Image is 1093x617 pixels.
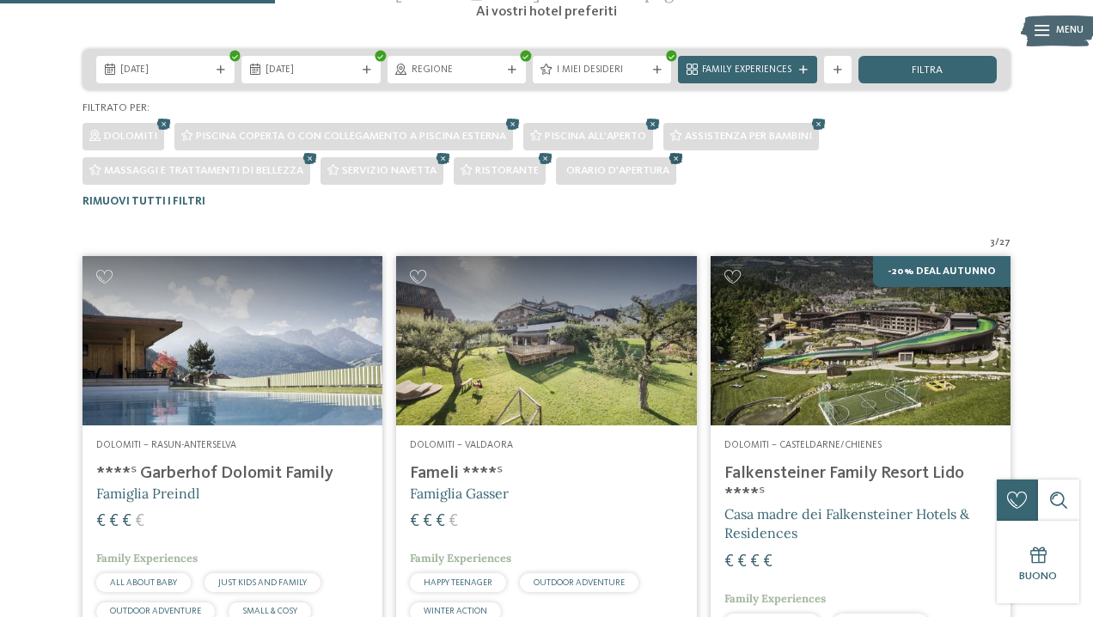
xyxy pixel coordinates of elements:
img: Cercate un hotel per famiglie? Qui troverete solo i migliori! [396,256,696,425]
span: filtra [912,65,943,76]
span: Servizio navetta [342,165,437,176]
img: Cercate un hotel per famiglie? Qui troverete solo i migliori! [82,256,382,425]
span: Piscina coperta o con collegamento a piscina esterna [196,131,506,142]
span: Orario d'apertura [566,165,669,176]
span: Famiglia Gasser [410,485,509,502]
span: Regione [412,64,502,77]
span: Piscina all'aperto [545,131,646,142]
span: Dolomiti – Rasun-Anterselva [96,440,236,450]
span: [DATE] [266,64,356,77]
span: € [109,513,119,530]
span: SMALL & COSY [242,607,297,615]
span: € [423,513,432,530]
span: Family Experiences [410,551,511,565]
span: Family Experiences [724,591,826,606]
span: Casa madre dei Falkensteiner Hotels & Residences [724,505,969,541]
span: Buono [1019,571,1057,582]
span: / [995,236,999,250]
span: € [122,513,131,530]
span: € [96,513,106,530]
h4: ****ˢ Garberhof Dolomit Family [96,463,369,484]
span: Dolomiti [104,131,157,142]
span: Family Experiences [702,64,792,77]
span: Dolomiti – Casteldarne/Chienes [724,440,882,450]
span: Assistenza per bambini [685,131,812,142]
h4: Falkensteiner Family Resort Lido ****ˢ [724,463,997,504]
span: 27 [999,236,1011,250]
span: € [737,553,747,571]
span: Family Experiences [96,551,198,565]
span: € [436,513,445,530]
span: Filtrato per: [82,102,150,113]
span: € [410,513,419,530]
a: Buono [997,521,1079,603]
span: Dolomiti – Valdaora [410,440,513,450]
span: HAPPY TEENAGER [424,578,492,587]
span: I miei desideri [557,64,647,77]
img: Cercate un hotel per famiglie? Qui troverete solo i migliori! [711,256,1011,425]
span: € [724,553,734,571]
span: [DATE] [120,64,211,77]
span: Massaggi e trattamenti di bellezza [104,165,303,176]
span: € [449,513,458,530]
span: JUST KIDS AND FAMILY [218,578,307,587]
span: Ai vostri hotel preferiti [476,5,617,19]
span: OUTDOOR ADVENTURE [110,607,201,615]
span: € [763,553,772,571]
span: OUTDOOR ADVENTURE [534,578,625,587]
span: € [750,553,760,571]
span: Rimuovi tutti i filtri [82,196,205,207]
span: WINTER ACTION [424,607,487,615]
span: Ristorante [475,165,539,176]
span: ALL ABOUT BABY [110,578,177,587]
span: Famiglia Preindl [96,485,199,502]
span: 3 [990,236,995,250]
span: € [135,513,144,530]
